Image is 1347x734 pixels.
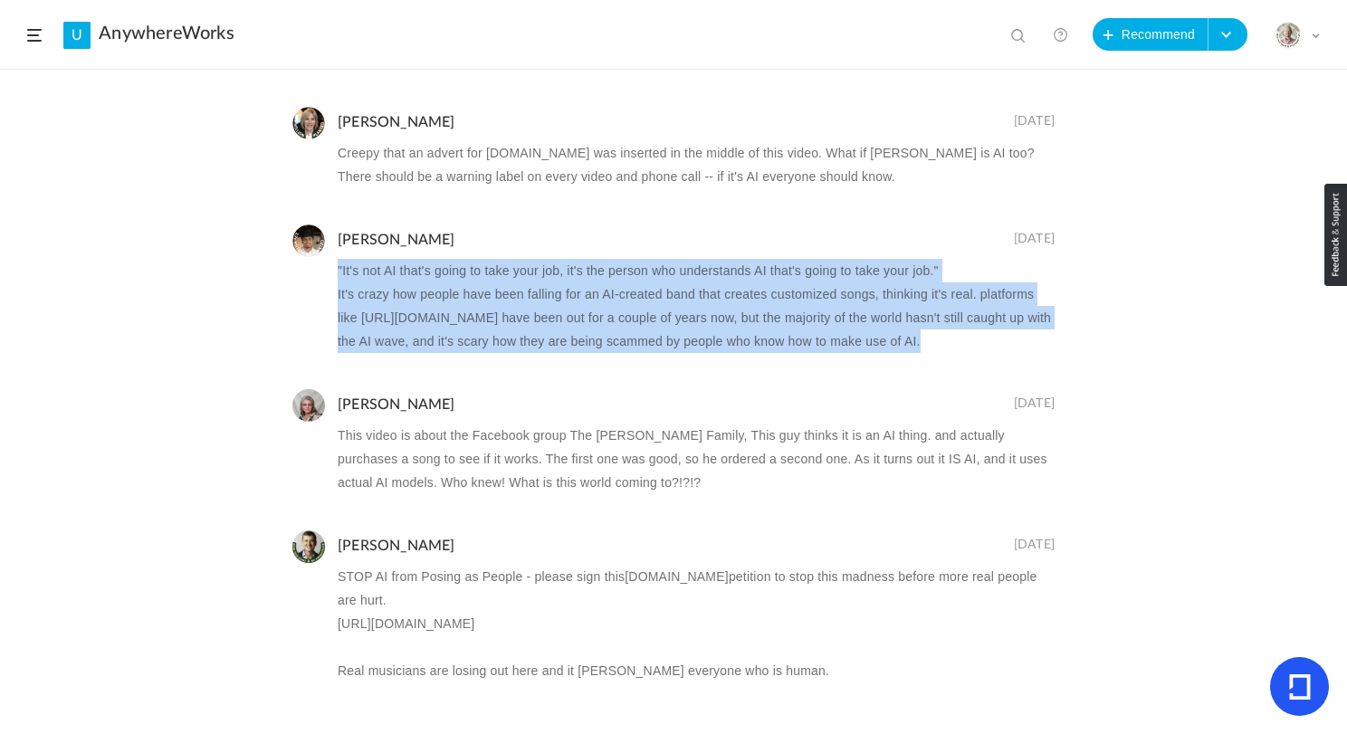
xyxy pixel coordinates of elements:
[1014,114,1055,129] span: [DATE]
[292,224,325,257] img: copy-of-1-7-trees-planted-profile-frame-template.png
[292,389,325,422] img: mk3.jpg
[338,663,829,678] span: Real musicians are losing out here and it [PERSON_NAME] everyone who is human.
[338,397,455,412] a: [PERSON_NAME]
[338,616,474,631] span: [URL][DOMAIN_NAME]
[1014,232,1055,247] span: [DATE]
[338,569,1037,607] span: petition to stop this madness before more real people are hurt.
[338,282,1055,353] p: It's crazy how people have been falling for an AI-created band that creates customized songs, thi...
[1014,538,1055,553] span: [DATE]
[338,115,455,129] a: [PERSON_NAME]
[625,569,729,584] span: [DOMAIN_NAME]
[338,569,625,584] span: STOP AI from Posing as People - please sign this
[338,259,1055,282] p: "It's not AI that's going to take your job, it's the person who understands AI that's going to ta...
[1014,396,1055,412] span: [DATE]
[1324,184,1347,286] img: loop_feedback_btn.png
[292,530,325,563] img: michael-profile-gybnam.png
[292,107,325,139] img: copy-of-1-7-trees-planted-profile-frame-template.png
[63,22,91,49] a: U
[1093,18,1208,51] button: Recommend
[1275,23,1301,48] img: julia-s-version-gybnm-profile-picture-frame-2024-template-16.png
[338,539,455,553] a: [PERSON_NAME]
[338,233,455,247] a: [PERSON_NAME]
[338,141,1055,188] p: Creepy that an advert for [DOMAIN_NAME] was inserted in the middle of this video. What if [PERSON...
[99,23,234,44] a: AnywhereWorks
[338,424,1055,494] p: This video is about the Facebook group The [PERSON_NAME] Family, This guy thinks it is an AI thin...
